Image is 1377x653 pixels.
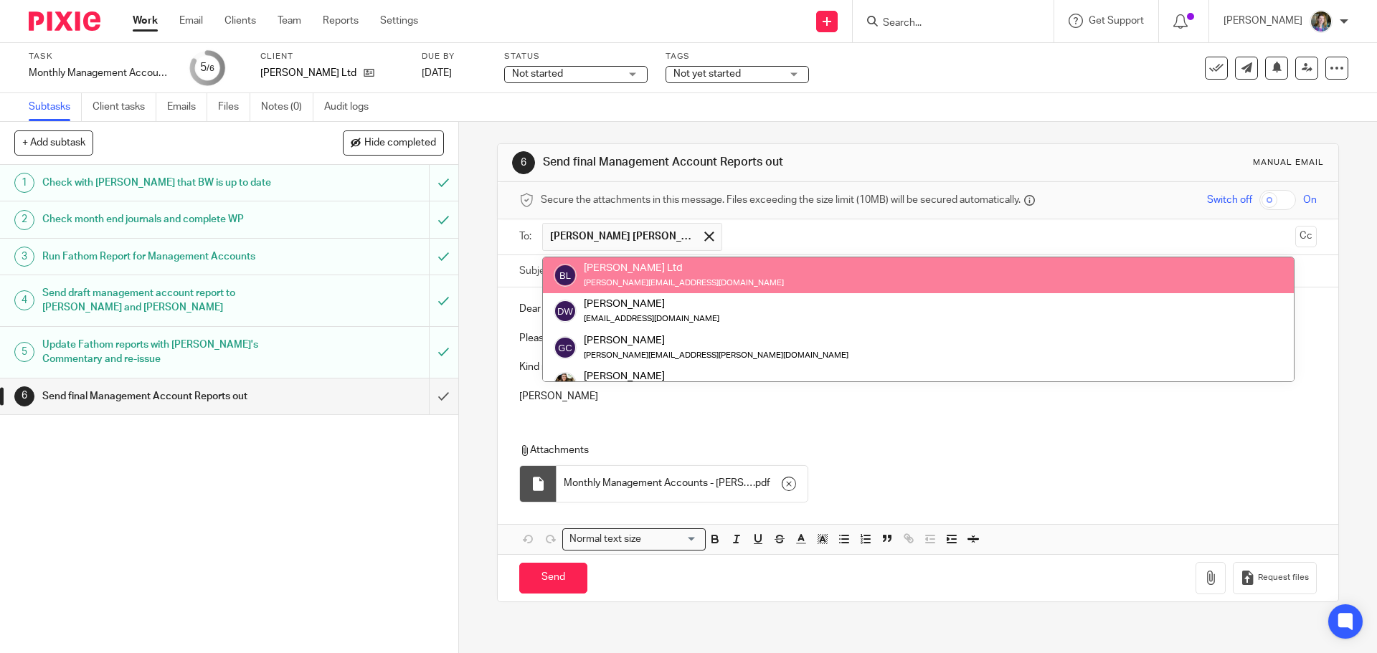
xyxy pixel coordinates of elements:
p: Kind regards, [519,360,1316,374]
h1: Run Fathom Report for Management Accounts [42,246,290,267]
span: Switch off [1207,193,1252,207]
button: Request files [1233,562,1316,594]
a: Client tasks [93,93,156,121]
button: Hide completed [343,130,444,155]
span: [PERSON_NAME] [PERSON_NAME] [550,229,694,244]
h1: Send final Management Account Reports out [42,386,290,407]
div: 4 [14,290,34,310]
a: Emails [167,93,207,121]
a: Reports [323,14,359,28]
p: [PERSON_NAME] Ltd [260,66,356,80]
h1: Update Fathom reports with [PERSON_NAME]'s Commentary and re-issue [42,334,290,371]
p: Attachments [519,443,1290,457]
div: Manual email [1253,157,1324,168]
span: Not yet started [673,69,741,79]
div: 6 [512,151,535,174]
p: Dear [PERSON_NAME] and [PERSON_NAME], [519,302,1316,316]
a: Subtasks [29,93,82,121]
h1: Check with [PERSON_NAME] that BW is up to date [42,172,290,194]
div: 3 [14,247,34,267]
label: To: [519,229,535,244]
span: Request files [1258,572,1309,583]
div: 5 [14,342,34,362]
div: 1 [14,173,34,193]
a: Clients [224,14,256,28]
a: Team [278,14,301,28]
label: Due by [422,51,486,62]
div: Search for option [562,528,706,550]
a: Files [218,93,250,121]
a: Email [179,14,203,28]
label: Subject: [519,264,557,278]
div: Monthly Management Accounts - [PERSON_NAME] [29,66,172,80]
button: Cc [1295,226,1317,247]
p: [PERSON_NAME] [1224,14,1302,28]
a: Settings [380,14,418,28]
label: Client [260,51,404,62]
span: [DATE] [422,68,452,78]
button: + Add subtask [14,130,93,155]
div: 6 [14,386,34,406]
div: Monthly Management Accounts - Bolin Webb [29,66,172,80]
a: Audit logs [324,93,379,121]
h1: Check month end journals and complete WP [42,209,290,230]
img: MaxAcc_Sep21_ElliDeanPhoto_030.jpg [554,372,577,395]
label: Tags [666,51,809,62]
div: [PERSON_NAME] Ltd [584,261,784,275]
h1: Send draft management account report to [PERSON_NAME] and [PERSON_NAME] [42,282,290,319]
small: /6 [207,65,214,72]
p: [PERSON_NAME] [519,389,1316,404]
div: [PERSON_NAME] [584,333,848,348]
input: Search for option [645,532,697,547]
small: [EMAIL_ADDRESS][DOMAIN_NAME] [584,315,719,323]
span: Hide completed [364,138,436,149]
span: Get Support [1089,16,1144,26]
input: Send [519,563,587,594]
div: 2 [14,210,34,230]
div: . [557,466,808,502]
div: 5 [200,59,214,76]
span: pdf [755,476,770,490]
img: svg%3E [554,264,577,287]
h1: Send final Management Account Reports out [543,155,949,170]
a: Work [133,14,158,28]
img: 1530183611242%20(1).jpg [1310,10,1333,33]
span: Monthly Management Accounts - [PERSON_NAME] Ltd ([DATE]) [564,476,753,490]
div: [PERSON_NAME] [584,297,719,311]
input: Search [881,17,1011,30]
label: Status [504,51,648,62]
span: On [1303,193,1317,207]
small: [PERSON_NAME][EMAIL_ADDRESS][PERSON_NAME][DOMAIN_NAME] [584,351,848,359]
span: Not started [512,69,563,79]
img: svg%3E [554,300,577,323]
p: Please find attached the management accounts for [PERSON_NAME] for July. [519,331,1316,345]
img: svg%3E [554,336,577,359]
div: [PERSON_NAME] [584,369,719,383]
span: Secure the attachments in this message. Files exceeding the size limit (10MB) will be secured aut... [541,193,1021,207]
img: Pixie [29,11,100,31]
small: [PERSON_NAME][EMAIL_ADDRESS][DOMAIN_NAME] [584,279,784,287]
label: Task [29,51,172,62]
a: Notes (0) [261,93,313,121]
span: Normal text size [566,532,644,547]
